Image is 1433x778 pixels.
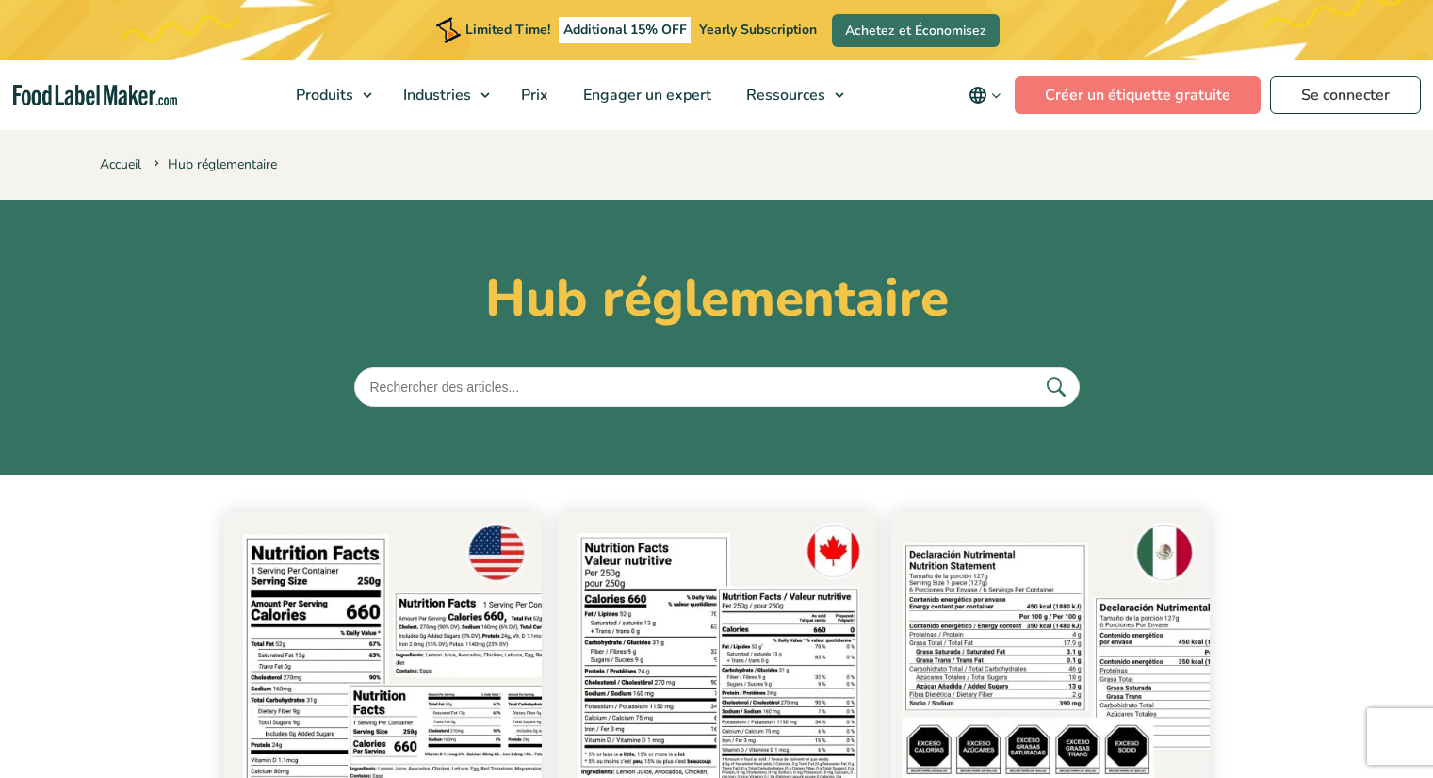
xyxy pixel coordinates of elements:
[465,21,550,39] span: Limited Time!
[100,155,141,173] a: Accueil
[290,85,355,105] span: Produits
[832,14,1000,47] a: Achetez et Économisez
[741,85,827,105] span: Ressources
[398,85,473,105] span: Industries
[504,60,562,130] a: Prix
[150,155,277,173] span: Hub réglementaire
[559,17,692,43] span: Additional 15% OFF
[1270,76,1421,114] a: Se connecter
[699,21,817,39] span: Yearly Subscription
[386,60,499,130] a: Industries
[1015,76,1261,114] a: Créer un étiquette gratuite
[729,60,854,130] a: Ressources
[578,85,713,105] span: Engager un expert
[515,85,550,105] span: Prix
[279,60,382,130] a: Produits
[100,267,1334,330] h1: Hub réglementaire
[354,367,1080,407] input: Rechercher des articles...
[566,60,725,130] a: Engager un expert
